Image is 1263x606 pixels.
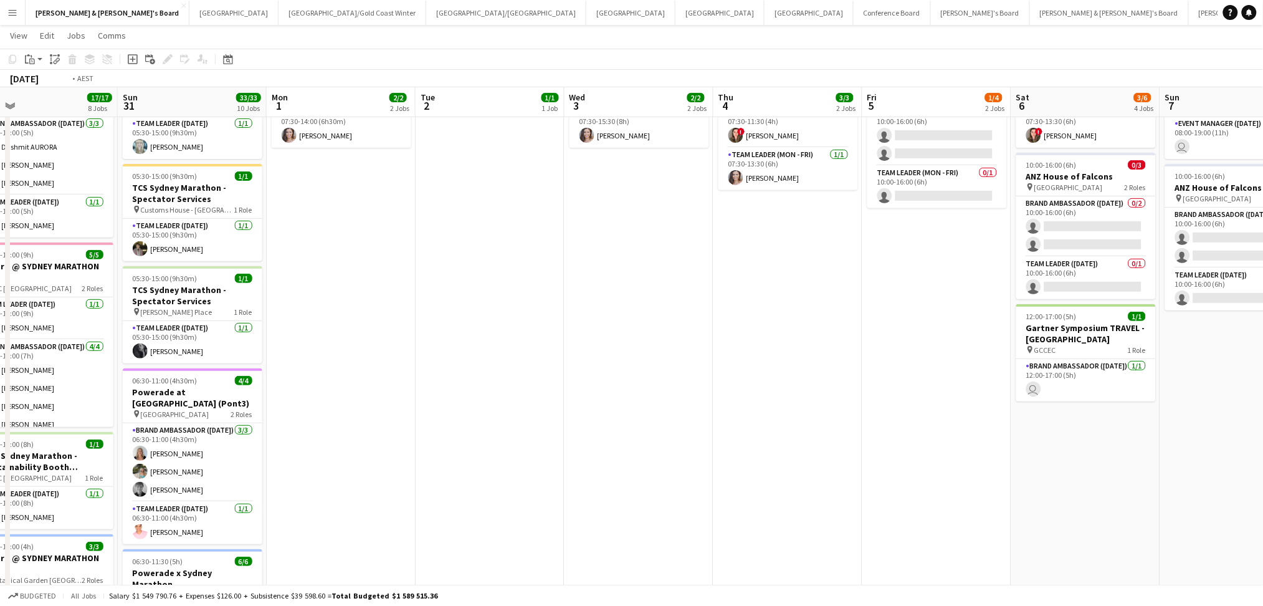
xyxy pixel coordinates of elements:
button: Conference Board [854,1,931,25]
button: [GEOGRAPHIC_DATA] [765,1,854,25]
a: Jobs [62,27,90,44]
button: [GEOGRAPHIC_DATA] [586,1,675,25]
a: Comms [93,27,131,44]
button: Budgeted [6,589,58,603]
button: [PERSON_NAME] & [PERSON_NAME]'s Board [26,1,189,25]
span: Budgeted [20,592,56,600]
div: [DATE] [10,72,39,85]
a: Edit [35,27,59,44]
button: [GEOGRAPHIC_DATA] [675,1,765,25]
span: Total Budgeted $1 589 515.36 [331,591,437,600]
button: [PERSON_NAME]'s Board [931,1,1030,25]
button: [GEOGRAPHIC_DATA]/Gold Coast Winter [279,1,426,25]
span: Comms [98,30,126,41]
span: Edit [40,30,54,41]
button: [GEOGRAPHIC_DATA] [189,1,279,25]
button: [PERSON_NAME] & [PERSON_NAME]'s Board [1030,1,1189,25]
a: View [5,27,32,44]
div: Salary $1 549 790.76 + Expenses $126.00 + Subsistence $39 598.60 = [109,591,437,600]
div: AEST [77,74,93,83]
span: Jobs [67,30,85,41]
span: All jobs [69,591,98,600]
button: [GEOGRAPHIC_DATA]/[GEOGRAPHIC_DATA] [426,1,586,25]
span: View [10,30,27,41]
